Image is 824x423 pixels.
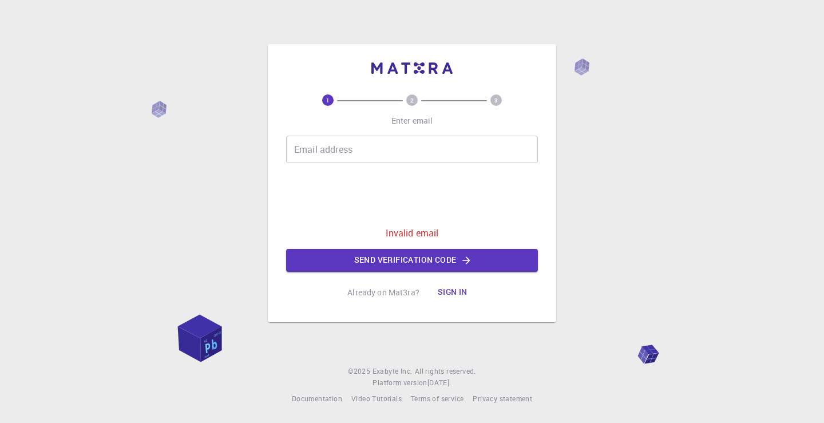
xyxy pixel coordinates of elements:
[373,366,413,377] a: Exabyte Inc.
[427,377,451,389] a: [DATE].
[373,377,427,389] span: Platform version
[347,287,419,298] p: Already on Mat3ra?
[373,366,413,375] span: Exabyte Inc.
[391,115,433,126] p: Enter email
[427,378,451,387] span: [DATE] .
[411,394,463,403] span: Terms of service
[386,226,439,240] p: Invalid email
[351,393,402,405] a: Video Tutorials
[326,96,330,104] text: 1
[411,393,463,405] a: Terms of service
[292,393,342,405] a: Documentation
[473,393,532,405] a: Privacy statement
[429,281,477,304] button: Sign in
[351,394,402,403] span: Video Tutorials
[473,394,532,403] span: Privacy statement
[348,366,372,377] span: © 2025
[292,394,342,403] span: Documentation
[410,96,414,104] text: 2
[325,172,499,217] iframe: reCAPTCHA
[494,96,498,104] text: 3
[286,249,538,272] button: Send verification code
[415,366,476,377] span: All rights reserved.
